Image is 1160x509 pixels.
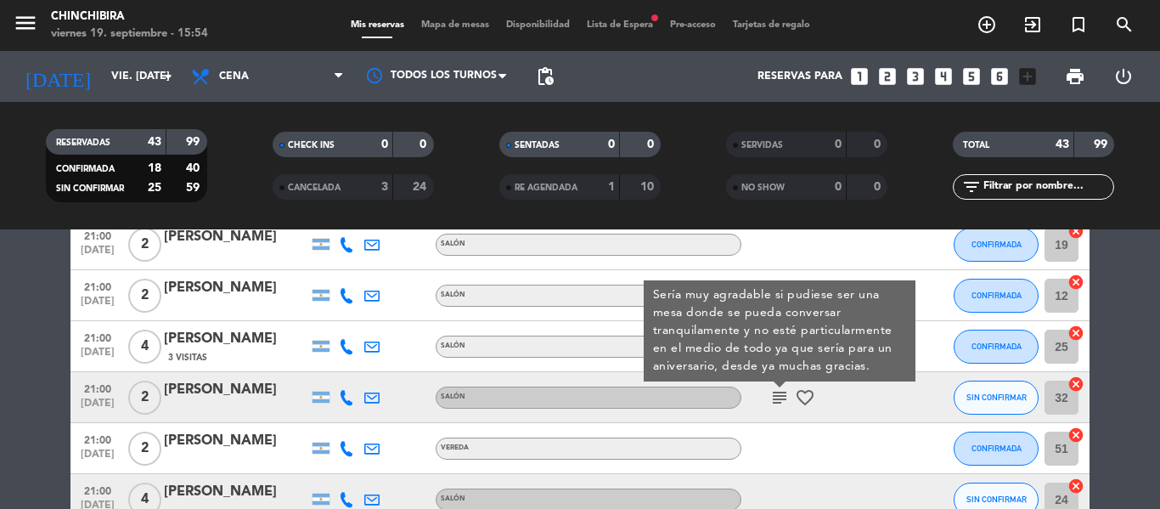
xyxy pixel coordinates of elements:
span: VEREDA [441,444,469,451]
button: CONFIRMADA [954,279,1039,313]
button: CONFIRMADA [954,228,1039,262]
span: 4 [128,330,161,364]
strong: 25 [148,182,161,194]
strong: 10 [640,181,657,193]
i: looks_two [876,65,898,88]
span: 21:00 [76,429,119,449]
div: Chinchibira [51,8,208,25]
i: search [1114,14,1135,35]
strong: 0 [381,139,388,150]
span: SALÓN [441,495,465,502]
span: [DATE] [76,347,119,366]
strong: 18 [148,162,161,174]
strong: 1 [608,181,615,193]
span: SIN CONFIRMAR [966,393,1027,402]
span: SIN CONFIRMAR [966,495,1027,504]
strong: 3 [381,181,388,193]
span: SERVIDAS [741,141,783,150]
div: [PERSON_NAME] [164,379,308,401]
span: Tarjetas de regalo [724,20,819,30]
span: [DATE] [76,296,119,315]
span: 21:00 [76,378,119,398]
span: pending_actions [535,66,555,87]
input: Filtrar por nombre... [982,178,1113,196]
strong: 99 [1094,139,1111,150]
span: 2 [128,432,161,466]
strong: 59 [186,182,203,194]
span: CONFIRMADA [971,291,1022,300]
strong: 0 [608,139,615,150]
span: SIN CONFIRMAR [56,184,124,193]
div: [PERSON_NAME] [164,277,308,299]
span: print [1065,66,1085,87]
button: CONFIRMADA [954,330,1039,364]
span: SALÓN [441,240,465,247]
span: SENTADAS [515,141,560,150]
div: viernes 19. septiembre - 15:54 [51,25,208,42]
span: 21:00 [76,327,119,347]
i: [DATE] [13,58,103,95]
i: add_box [1016,65,1039,88]
i: cancel [1067,274,1084,291]
strong: 43 [148,136,161,148]
i: cancel [1067,223,1084,240]
span: [DATE] [76,449,119,468]
span: RESERVADAS [56,139,110,147]
i: cancel [1067,478,1084,495]
button: menu [13,10,38,42]
span: Mis reservas [342,20,413,30]
div: LOG OUT [1099,51,1147,102]
i: subject [769,387,790,408]
button: CONFIRMADA [954,432,1039,466]
i: exit_to_app [1022,14,1043,35]
strong: 0 [835,181,842,193]
span: Pre-acceso [662,20,724,30]
i: favorite_border [795,387,815,408]
strong: 0 [874,181,884,193]
i: power_settings_new [1113,66,1134,87]
span: Lista de Espera [578,20,662,30]
span: SALÓN [441,393,465,400]
div: [PERSON_NAME] [164,481,308,503]
span: NO SHOW [741,184,785,192]
div: [PERSON_NAME] [164,430,308,452]
i: menu [13,10,38,36]
span: CONFIRMADA [56,165,115,173]
i: cancel [1067,427,1084,444]
span: 21:00 [76,225,119,245]
i: cancel [1067,325,1084,342]
span: SALÓN [441,342,465,349]
div: [PERSON_NAME] [164,328,308,350]
i: add_circle_outline [977,14,997,35]
span: [DATE] [76,245,119,264]
span: Reservas para [757,71,842,82]
span: RE AGENDADA [515,184,577,192]
i: looks_6 [988,65,1011,88]
span: CONFIRMADA [971,342,1022,351]
i: filter_list [961,177,982,197]
i: looks_4 [932,65,954,88]
span: Cena [219,71,249,82]
i: looks_one [848,65,870,88]
i: turned_in_not [1068,14,1089,35]
span: 2 [128,279,161,313]
i: arrow_drop_down [158,66,178,87]
span: [DATE] [76,398,119,417]
strong: 43 [1056,139,1069,150]
span: 21:00 [76,480,119,500]
strong: 0 [835,139,842,150]
div: [PERSON_NAME] [164,226,308,248]
strong: 24 [413,181,430,193]
span: 2 [128,381,161,415]
span: CHECK INS [288,141,335,150]
strong: 0 [874,139,884,150]
i: cancel [1067,376,1084,393]
span: 2 [128,228,161,262]
strong: 0 [647,139,657,150]
button: SIN CONFIRMAR [954,381,1039,415]
span: SALÓN [441,291,465,298]
span: Disponibilidad [498,20,578,30]
strong: 0 [420,139,430,150]
span: 21:00 [76,276,119,296]
span: TOTAL [963,141,989,150]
